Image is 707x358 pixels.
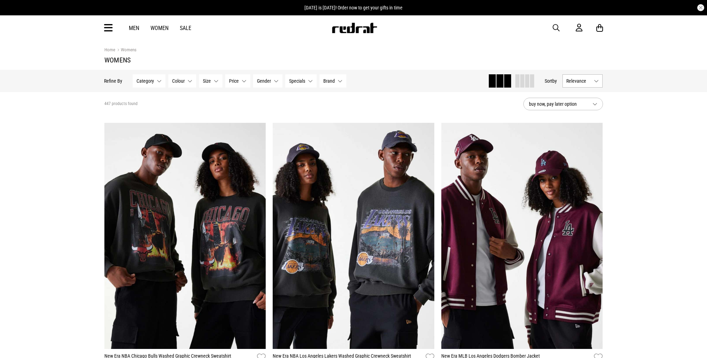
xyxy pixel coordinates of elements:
[104,56,603,64] h1: Womens
[229,78,239,84] span: Price
[563,74,603,88] button: Relevance
[324,78,335,84] span: Brand
[150,25,169,31] a: Women
[226,74,251,88] button: Price
[523,98,603,110] button: buy now, pay later option
[545,77,557,85] button: Sortby
[137,78,154,84] span: Category
[199,74,223,88] button: Size
[529,100,587,108] span: buy now, pay later option
[441,123,603,349] img: New Era Mlb Los Angeles Dodgers Bomber Jacket in Red
[304,5,403,10] span: [DATE] is [DATE]! Order now to get your gifts in time
[180,25,191,31] a: Sale
[133,74,166,88] button: Category
[104,123,266,349] img: New Era Nba Chicago Bulls Washed Graphic Crewneck Sweatshirt in Black
[104,47,115,52] a: Home
[129,25,139,31] a: Men
[115,47,137,54] a: Womens
[273,123,434,349] img: New Era Nba Los Angeles Lakers Washed Graphic Crewneck Sweatshirt in Black
[257,78,271,84] span: Gender
[169,74,197,88] button: Colour
[289,78,305,84] span: Specials
[553,78,557,84] span: by
[104,78,123,84] p: Refine By
[320,74,347,88] button: Brand
[203,78,211,84] span: Size
[286,74,317,88] button: Specials
[567,78,591,84] span: Relevance
[331,23,377,33] img: Redrat logo
[172,78,185,84] span: Colour
[104,101,138,107] span: 447 products found
[253,74,283,88] button: Gender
